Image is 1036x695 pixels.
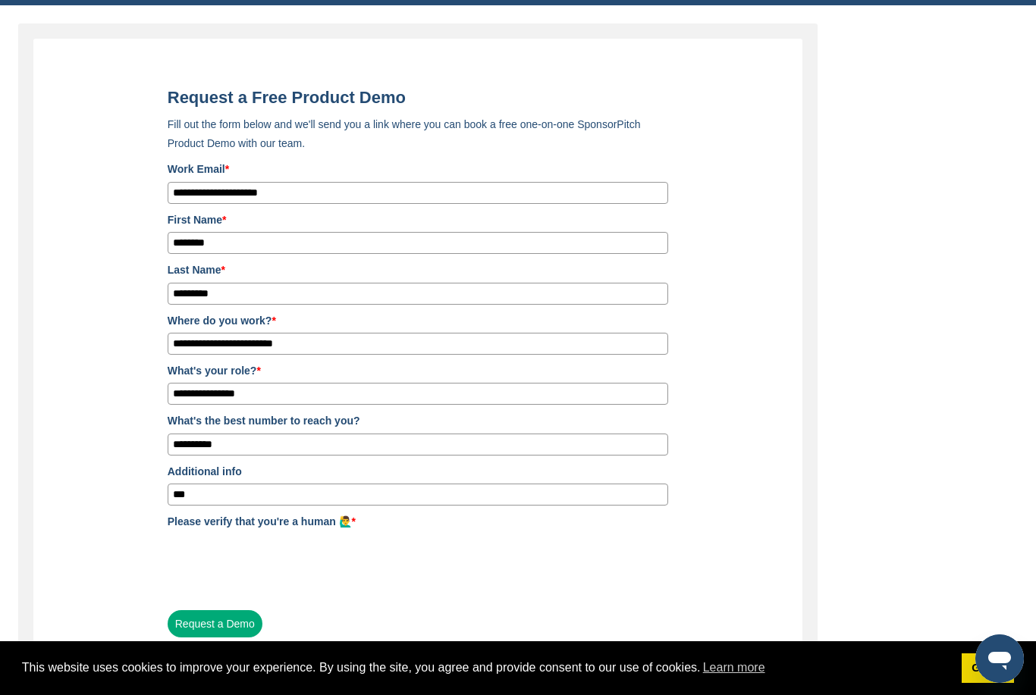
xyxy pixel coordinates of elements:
[168,115,668,153] p: Fill out the form below and we'll send you a link where you can book a free one-on-one SponsorPit...
[168,312,668,329] label: Where do you work?
[168,88,668,108] title: Request a Free Product Demo
[168,161,668,177] label: Work Email
[168,412,668,429] label: What's the best number to reach you?
[168,261,668,278] label: Last Name
[168,534,398,593] iframe: reCAPTCHA
[168,463,668,480] label: Additional info
[975,634,1024,683] iframe: Button to launch messaging window
[168,513,668,530] label: Please verify that you're a human 🙋‍♂️
[168,211,668,228] label: First Name
[962,653,1014,684] a: dismiss cookie message
[168,610,262,637] button: Request a Demo
[22,656,950,679] span: This website uses cookies to improve your experience. By using the site, you agree and provide co...
[168,362,668,379] label: What's your role?
[701,656,768,679] a: learn more about cookies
